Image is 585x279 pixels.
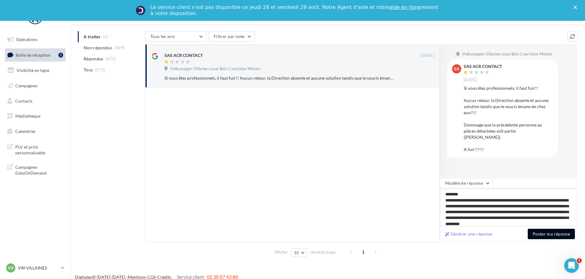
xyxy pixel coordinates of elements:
span: Afficher [274,249,288,255]
a: aide en ligne [389,4,421,10]
a: Visibilité en ligne [4,64,67,77]
a: Campagnes DataOnDemand [4,160,67,179]
button: Tous les avis [145,31,206,42]
div: 1 [58,53,63,58]
span: Médiathèque [15,113,40,119]
span: SA [454,66,459,72]
div: Fermer [573,6,579,9]
button: Modèle de réponse [440,178,493,188]
span: résultats/page [310,249,336,255]
span: Tous [84,67,93,73]
span: 1 [577,258,582,263]
button: 10 [291,248,307,257]
a: PLV et print personnalisable [4,140,67,158]
span: Tous les avis [150,34,175,39]
a: VV VW VILLAINES [5,262,66,274]
button: Générer une réponse [443,230,495,238]
span: Visibilité en ligne [17,68,49,73]
span: Volkswagen Villaines sous Bois Courtoise Motors [462,51,553,57]
button: Poster ma réponse [528,229,575,239]
span: (473) [106,56,116,61]
a: Boîte de réception1 [4,48,67,62]
a: Campagnes [4,79,67,92]
span: Non répondus [84,45,112,51]
span: Campagnes [15,83,37,88]
iframe: Intercom live chat [564,258,579,273]
span: Volkswagen Villaines sous Bois Courtoise Motors [170,66,261,72]
button: Filtrer par note [209,31,255,42]
span: Répondus [84,56,104,62]
span: 1 [358,247,368,257]
span: 10 [294,250,299,255]
a: Calendrier [4,125,67,138]
div: Si vous êtes professionnels, il faut fuir!! Aucun retour, la Direction absente et aucune solution... [464,85,553,153]
span: (972) [95,67,106,72]
span: Campagnes DataOnDemand [15,163,63,176]
span: [DATE] [421,53,434,58]
span: [DATE] [464,77,477,83]
span: Calendrier [15,129,36,134]
a: Opérations [4,33,67,46]
span: Boîte de réception [16,52,51,57]
div: SAS ACR CONTACT [464,64,502,69]
a: Médiathèque [4,110,67,123]
span: Contacts [15,98,32,103]
span: (499) [115,45,125,50]
span: VV [8,265,14,271]
span: PLV et print personnalisable [15,143,63,156]
a: Contacts [4,95,67,107]
span: Opérations [16,37,37,42]
p: VW VILLAINES [18,265,58,271]
div: Si vous êtes professionnels, il faut fuir!! Aucun retour, la Direction absente et aucune solution... [164,75,394,81]
div: Le service client n'est pas disponible ce jeudi 28 et vendredi 29 août. Notre Agent d'aide et not... [150,4,440,17]
img: Profile image for Service-Client [136,6,145,15]
div: SAS ACR CONTACT [164,52,203,58]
